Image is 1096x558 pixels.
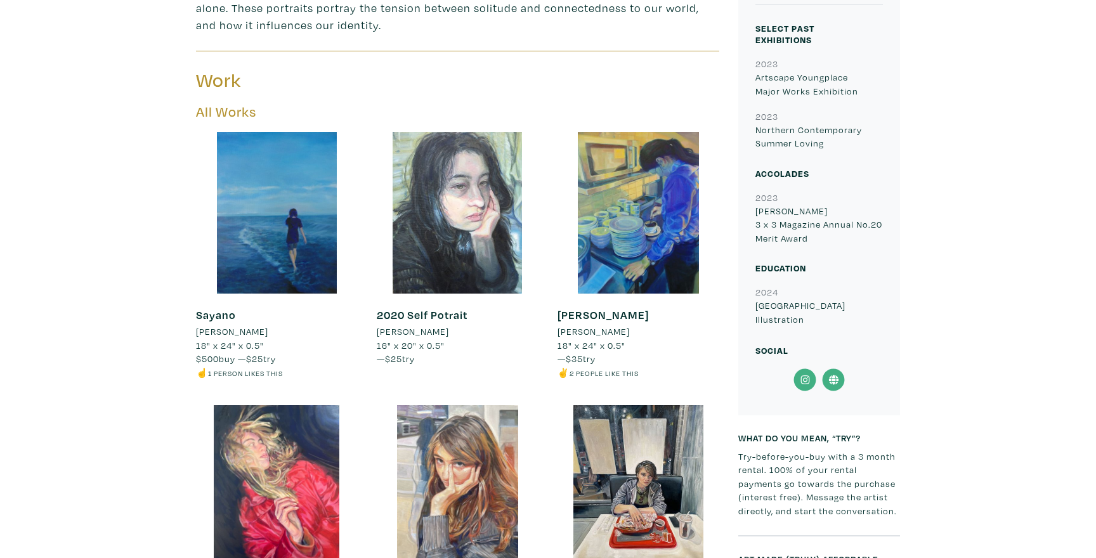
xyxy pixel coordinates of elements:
span: buy — try [196,353,276,365]
li: ✌️ [558,366,719,380]
span: $25 [246,353,263,365]
span: 18" x 24" x 0.5" [558,339,625,351]
small: Social [755,344,788,356]
small: 1 person likes this [208,368,283,378]
span: $25 [385,353,402,365]
span: — try [377,353,415,365]
h5: All Works [196,103,719,120]
small: 2023 [755,58,778,70]
a: [PERSON_NAME] [558,325,719,339]
span: 18" x 24" x 0.5" [196,339,264,351]
span: $500 [196,353,219,365]
p: Northern Contemporary Summer Loving [755,123,883,150]
p: Artscape Youngplace Major Works Exhibition [755,70,883,98]
small: 2023 [755,110,778,122]
h6: What do you mean, “try”? [738,432,900,443]
small: 2023 [755,191,778,204]
a: [PERSON_NAME] [558,308,649,322]
h3: Work [196,68,448,93]
li: [PERSON_NAME] [558,325,630,339]
small: 2 people like this [570,368,639,378]
small: Accolades [755,167,809,179]
p: [GEOGRAPHIC_DATA] Illustration [755,299,883,326]
span: — try [558,353,596,365]
p: [PERSON_NAME] 3 x 3 Magazine Annual No.20 Merit Award [755,204,883,245]
p: Try-before-you-buy with a 3 month rental. 100% of your rental payments go towards the purchase (i... [738,450,900,518]
small: Education [755,262,806,274]
li: [PERSON_NAME] [196,325,268,339]
a: [PERSON_NAME] [196,325,358,339]
a: Sayano [196,308,236,322]
small: 2024 [755,286,778,298]
a: [PERSON_NAME] [377,325,538,339]
li: [PERSON_NAME] [377,325,449,339]
li: ☝️ [196,366,358,380]
small: Select Past Exhibitions [755,22,814,46]
span: $35 [566,353,583,365]
span: 16" x 20" x 0.5" [377,339,445,351]
a: 2020 Self Potrait [377,308,467,322]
